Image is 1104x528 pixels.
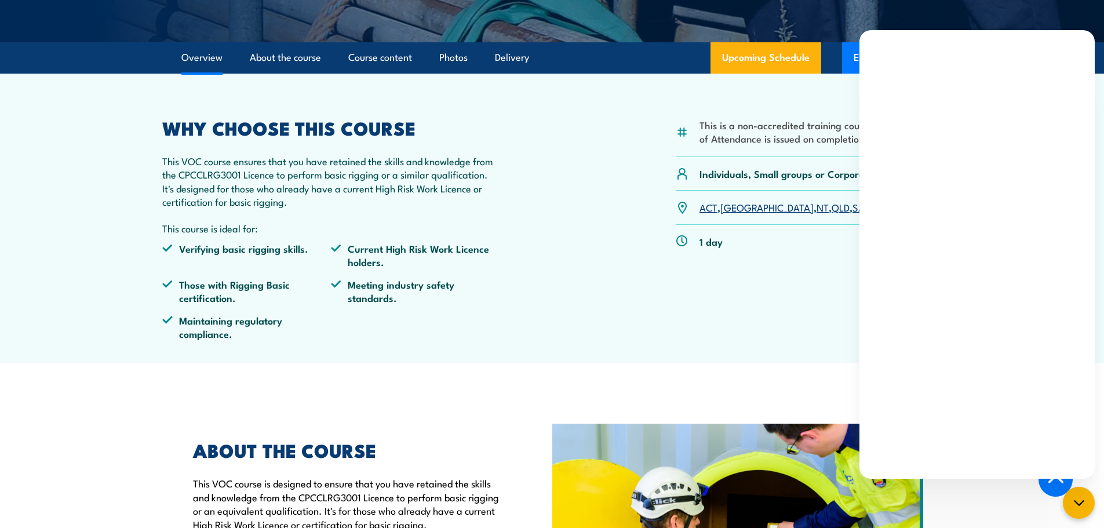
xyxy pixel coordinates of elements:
li: Meeting industry safety standards. [331,278,500,305]
p: This VOC course ensures that you have retained the skills and knowledge from the CPCCLRG3001 Lice... [162,154,501,209]
button: chat-button [1063,487,1095,519]
a: Photos [439,42,468,73]
button: Enquire Now [842,42,923,74]
a: QLD [832,200,850,214]
li: Verifying basic rigging skills. [162,242,331,269]
li: Current High Risk Work Licence holders. [331,242,500,269]
p: Individuals, Small groups or Corporate bookings [699,167,916,180]
a: [GEOGRAPHIC_DATA] [720,200,814,214]
iframe: Chatbot [859,30,1095,479]
a: ACT [699,200,717,214]
p: , , , , , , , [699,201,920,214]
h2: ABOUT THE COURSE [193,442,499,458]
a: SA [852,200,865,214]
a: Course content [348,42,412,73]
p: 1 day [699,235,723,248]
li: Maintaining regulatory compliance. [162,314,331,341]
a: Overview [181,42,223,73]
li: This is a non-accredited training course, a Certificate of Attendance is issued on completion. [699,118,942,145]
a: Delivery [495,42,529,73]
h2: WHY CHOOSE THIS COURSE [162,119,501,136]
p: This course is ideal for: [162,221,501,235]
li: Those with Rigging Basic certification. [162,278,331,305]
a: About the course [250,42,321,73]
a: Upcoming Schedule [711,42,821,74]
a: NT [817,200,829,214]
